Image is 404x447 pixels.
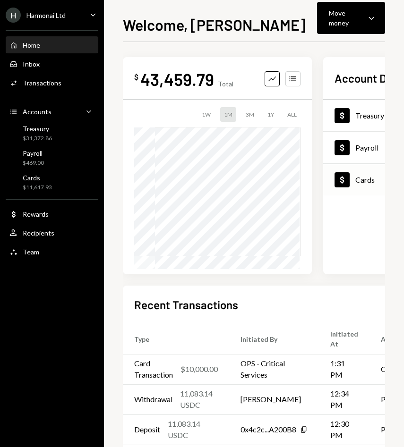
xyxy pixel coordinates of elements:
[23,174,52,182] div: Cards
[229,384,319,414] td: [PERSON_NAME]
[218,80,233,88] div: Total
[168,418,218,441] div: 11,083.14 USDC
[23,149,44,157] div: Payroll
[241,424,296,435] div: 0x4c2c...A200B8
[6,243,98,260] a: Team
[220,107,236,122] div: 1M
[6,8,21,23] div: H
[355,111,384,120] div: Treasury
[229,324,319,354] th: Initiated By
[134,297,238,312] h2: Recent Transactions
[284,107,301,122] div: ALL
[6,74,98,91] a: Transactions
[317,2,385,34] button: Move money
[6,171,98,194] a: Cards$11,617.93
[6,103,98,120] a: Accounts
[242,107,258,122] div: 3M
[319,384,370,414] td: 12:34 PM
[23,159,44,167] div: $469.00
[355,143,378,152] div: Payroll
[6,146,98,169] a: Payroll$469.00
[180,388,218,411] div: 11,083.14 USDC
[6,224,98,241] a: Recipients
[23,60,40,68] div: Inbox
[134,358,173,380] div: Card Transaction
[329,8,362,28] div: Move money
[23,229,54,237] div: Recipients
[198,107,215,122] div: 1W
[23,210,49,218] div: Rewards
[6,122,98,144] a: Treasury$31,372.86
[23,79,61,87] div: Transactions
[134,394,172,405] div: Withdrawal
[23,184,52,192] div: $11,617.93
[319,414,370,445] td: 12:30 PM
[181,363,218,375] div: $10,000.00
[23,41,40,49] div: Home
[26,11,66,19] div: Harmonai Ltd
[23,108,52,116] div: Accounts
[134,424,160,435] div: Deposit
[23,125,52,133] div: Treasury
[134,72,138,82] div: $
[355,175,375,184] div: Cards
[319,324,370,354] th: Initiated At
[23,135,52,143] div: $31,372.86
[6,36,98,53] a: Home
[140,68,214,90] div: 43,459.79
[123,324,229,354] th: Type
[6,55,98,72] a: Inbox
[6,205,98,222] a: Rewards
[319,354,370,384] td: 1:31 PM
[264,107,278,122] div: 1Y
[123,15,306,34] h1: Welcome, [PERSON_NAME]
[229,354,319,384] td: OPS - Critical Services
[23,248,39,256] div: Team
